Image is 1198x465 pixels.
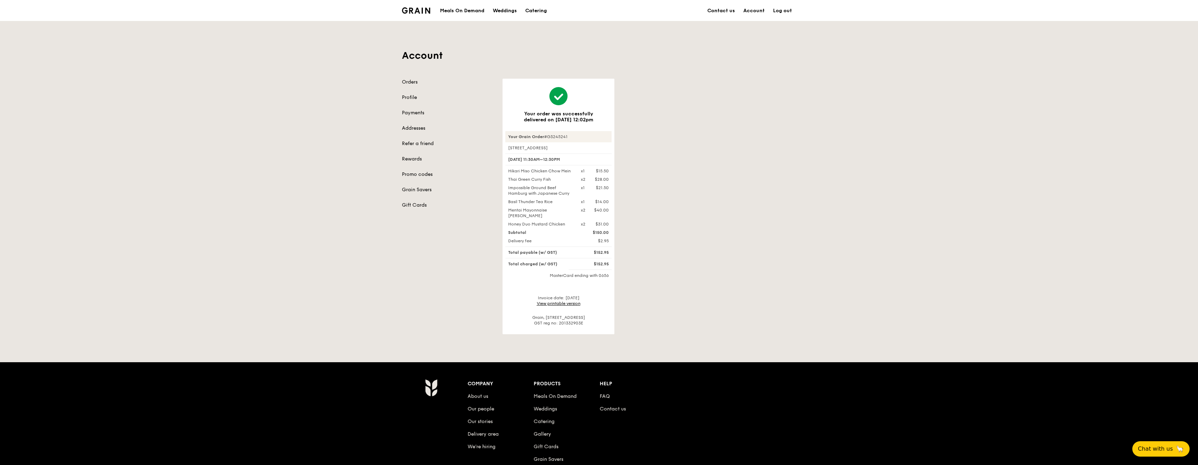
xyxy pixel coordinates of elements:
[440,0,484,21] div: Meals On Demand
[505,295,612,306] div: Invoice date: [DATE]
[468,444,496,450] a: We’re hiring
[525,0,547,21] div: Catering
[534,393,577,399] a: Meals On Demand
[600,393,610,399] a: FAQ
[505,153,612,165] div: [DATE] 11:30AM–12:30PM
[600,379,666,389] div: Help
[534,456,563,462] a: Grain Savers
[489,0,521,21] a: Weddings
[521,0,551,21] a: Catering
[402,94,494,101] a: Profile
[595,177,609,182] div: $28.00
[534,418,555,424] a: Catering
[581,199,585,205] div: x1
[581,168,585,174] div: x1
[703,0,739,21] a: Contact us
[504,185,577,196] div: Impossible Ground Beef Hamburg with Japanese Curry
[468,418,493,424] a: Our stories
[549,87,568,105] img: icon-bigtick-success.32661cc0.svg
[508,134,544,139] strong: Your Grain Order
[594,207,609,213] div: $40.00
[596,185,609,191] div: $21.50
[505,273,612,278] div: MasterCard ending with 0656
[402,140,494,147] a: Refer a friend
[468,406,494,412] a: Our people
[468,431,499,437] a: Delivery area
[504,221,577,227] div: Honey Duo Mustard Chicken
[581,207,585,213] div: x2
[504,230,577,235] div: Subtotal
[425,379,437,396] img: Grain
[402,156,494,163] a: Rewards
[1176,445,1184,453] span: 🦙
[505,315,612,326] div: Grain, [STREET_ADDRESS] GST reg no: 201332903E
[505,131,612,142] div: #G3245241
[504,199,577,205] div: Basil Thunder Tea Rice
[739,0,769,21] a: Account
[577,238,613,244] div: $2.95
[534,431,551,437] a: Gallery
[534,406,557,412] a: Weddings
[504,207,577,219] div: Mentai Mayonnaise [PERSON_NAME]
[504,177,577,182] div: Thai Green Curry Fish
[577,250,613,255] div: $152.95
[468,393,488,399] a: About us
[504,168,577,174] div: Hikari Miso Chicken Chow Mein
[577,261,613,267] div: $152.95
[493,0,517,21] div: Weddings
[600,406,626,412] a: Contact us
[402,79,494,86] a: Orders
[504,238,577,244] div: Delivery fee
[504,261,577,267] div: Total charged (w/ GST)
[468,379,534,389] div: Company
[534,444,558,450] a: Gift Cards
[402,49,796,62] h1: Account
[1138,445,1173,453] span: Chat with us
[1132,441,1190,457] button: Chat with us🦙
[581,177,585,182] div: x2
[402,125,494,132] a: Addresses
[402,171,494,178] a: Promo codes
[596,168,609,174] div: $15.50
[581,221,585,227] div: x2
[402,186,494,193] a: Grain Savers
[581,185,585,191] div: x1
[577,230,613,235] div: $150.00
[402,202,494,209] a: Gift Cards
[505,145,612,151] div: [STREET_ADDRESS]
[402,109,494,116] a: Payments
[402,7,430,14] img: Grain
[596,221,609,227] div: $31.00
[534,379,600,389] div: Products
[537,301,580,306] a: View printable version
[595,199,609,205] div: $14.00
[514,111,603,123] h3: Your order was successfully delivered on [DATE] 12:02pm
[769,0,796,21] a: Log out
[508,250,557,255] span: Total payable (w/ GST)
